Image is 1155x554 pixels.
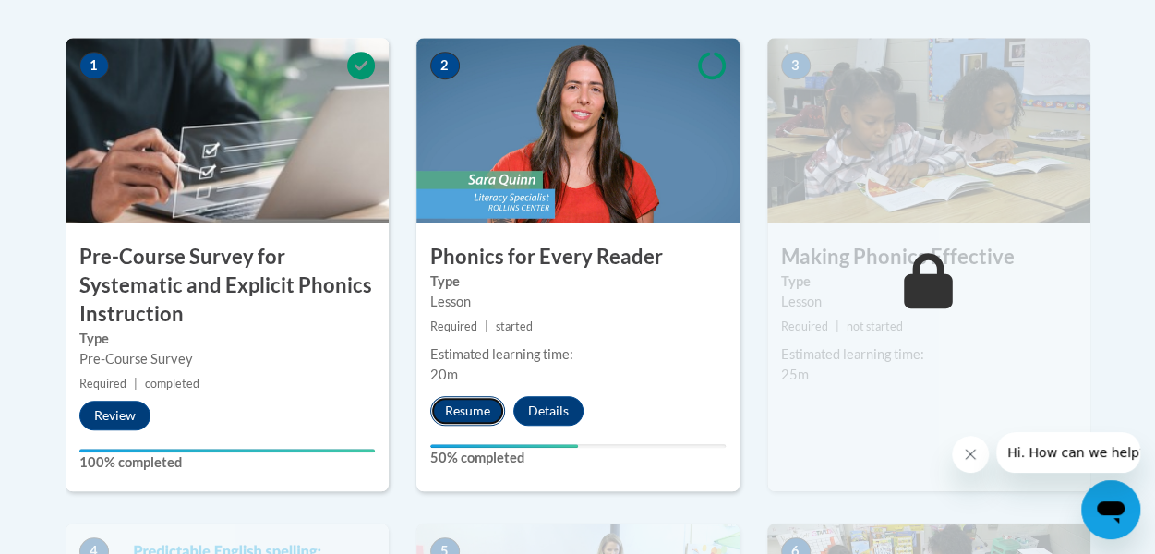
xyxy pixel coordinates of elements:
button: Review [79,401,150,430]
span: not started [847,319,903,333]
div: Pre-Course Survey [79,349,375,369]
span: Required [430,319,477,333]
img: Course Image [767,38,1090,223]
img: Course Image [66,38,389,223]
div: Lesson [430,292,726,312]
h3: Pre-Course Survey for Systematic and Explicit Phonics Instruction [66,243,389,328]
iframe: Message from company [996,432,1140,473]
label: Type [430,271,726,292]
button: Resume [430,396,505,426]
label: Type [79,329,375,349]
h3: Phonics for Every Reader [416,243,740,271]
div: Estimated learning time: [781,344,1077,365]
span: | [134,377,138,391]
img: Course Image [416,38,740,223]
span: Required [781,319,828,333]
div: Your progress [430,444,578,448]
iframe: Close message [952,436,989,473]
div: Estimated learning time: [430,344,726,365]
span: started [496,319,533,333]
div: Lesson [781,292,1077,312]
button: Details [513,396,584,426]
label: Type [781,271,1077,292]
div: Your progress [79,449,375,452]
label: 50% completed [430,448,726,468]
span: 3 [781,52,811,79]
iframe: Button to launch messaging window [1081,480,1140,539]
span: 20m [430,367,458,382]
span: 1 [79,52,109,79]
span: completed [145,377,199,391]
label: 100% completed [79,452,375,473]
h3: Making Phonics Effective [767,243,1090,271]
span: | [485,319,488,333]
span: Hi. How can we help? [11,13,150,28]
span: Required [79,377,126,391]
span: | [836,319,839,333]
span: 25m [781,367,809,382]
span: 2 [430,52,460,79]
